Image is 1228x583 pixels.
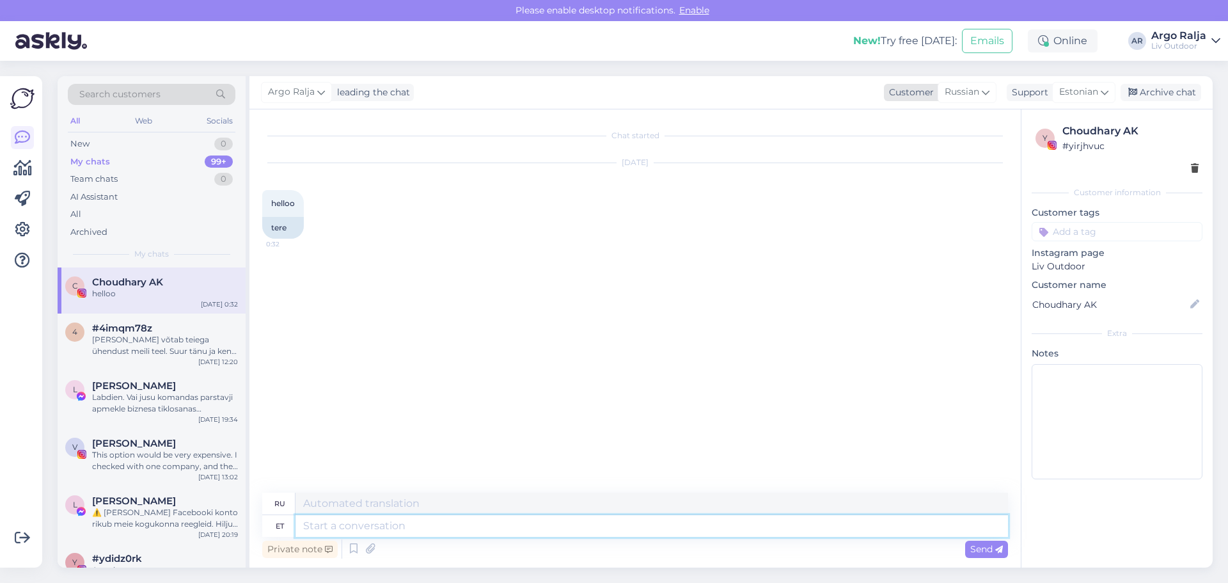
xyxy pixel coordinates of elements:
div: Team chats [70,173,118,186]
div: AI Assistant [70,191,118,204]
div: All [70,208,81,221]
div: [DATE] 13:02 [198,472,238,482]
span: V [72,442,77,452]
p: Liv Outdoor [1032,260,1202,273]
span: Viktoria [92,438,176,449]
p: Customer tags [1032,206,1202,220]
span: Enable [675,4,713,16]
div: [DATE] 12:20 [198,357,238,367]
span: Search customers [79,88,161,101]
div: Private note [262,541,338,558]
span: y [72,557,77,567]
span: Choudhary AK [92,276,163,288]
div: tere [262,217,304,239]
p: Customer name [1032,278,1202,292]
div: Argo Ralja [1151,31,1206,41]
span: Lev Fainveits [92,380,176,392]
p: Instagram page [1032,246,1202,260]
div: Extra [1032,328,1202,339]
span: C [72,281,78,291]
div: Web [132,113,155,129]
span: Send [970,543,1003,555]
div: [DATE] 19:34 [198,415,238,424]
div: Online [1028,29,1098,52]
span: L [73,500,77,509]
span: y [1043,133,1048,143]
div: Support [1007,86,1048,99]
span: L [73,385,77,394]
div: [DATE] [262,157,1008,168]
div: 0 [214,138,233,150]
div: ru [274,493,285,515]
div: helloo [92,288,238,299]
span: #4imqm78z [92,323,152,334]
span: 0:32 [266,239,314,249]
a: Argo RaljaLiv Outdoor [1151,31,1220,51]
div: Customer information [1032,187,1202,198]
div: Chat started [262,130,1008,141]
div: My chats [70,156,110,168]
div: All [68,113,83,129]
p: Notes [1032,347,1202,360]
div: ⚠️ [PERSON_NAME] Facebooki konto rikub meie kogukonna reegleid. Hiljuti on meie süsteem saanud ka... [92,507,238,530]
input: Add name [1032,298,1188,312]
div: Archived [70,226,107,239]
div: Archive chat [1121,84,1201,101]
input: Add a tag [1032,222,1202,241]
div: [PERSON_NAME] võtab teiega ühendust meili teel. Suur tänu ja kena päeva jätku! [92,334,238,357]
button: Emails [962,29,1012,53]
div: Attachment [92,564,238,576]
div: et [276,515,284,537]
div: Customer [884,86,934,99]
span: Estonian [1059,85,1098,99]
div: Socials [204,113,235,129]
span: Lee Ann Fielies [92,495,176,507]
div: Choudhary AK [1062,124,1199,139]
div: leading the chat [332,86,410,99]
div: Labdien. Vai jusu komandas parstavji apmekle biznesa tiklosanas pasakumus [GEOGRAPHIC_DATA]? Vai ... [92,392,238,415]
span: My chats [134,248,169,260]
div: [DATE] 20:19 [198,530,238,539]
div: Try free [DATE]: [853,33,957,49]
span: 4 [72,327,77,337]
b: New! [853,35,881,47]
div: 99+ [205,156,233,168]
span: #ydidz0rk [92,553,142,564]
img: Askly Logo [10,86,35,111]
div: Liv Outdoor [1151,41,1206,51]
div: AR [1128,32,1146,50]
span: Argo Ralja [268,85,315,99]
span: Russian [945,85,979,99]
div: New [70,138,90,150]
div: [DATE] 0:32 [201,299,238,309]
div: This option would be very expensive. I checked with one company, and they quoted 10,000. That is ... [92,449,238,472]
span: helloo [271,198,295,208]
div: 0 [214,173,233,186]
div: # yirjhvuc [1062,139,1199,153]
